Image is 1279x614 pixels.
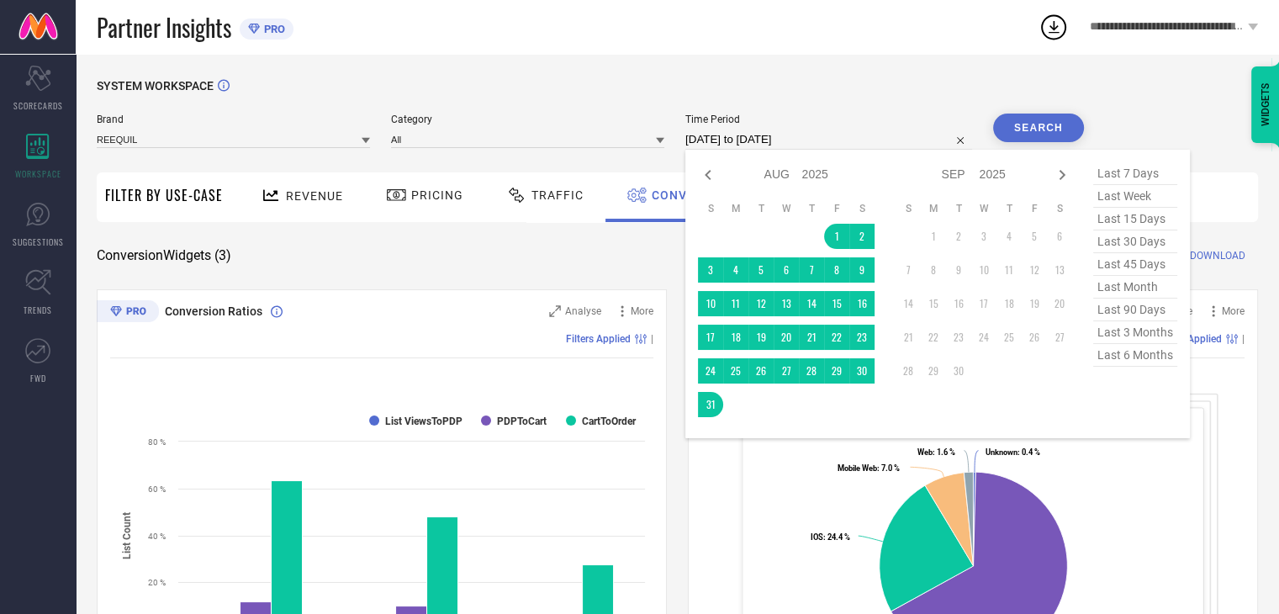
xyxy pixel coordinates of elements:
[1022,257,1047,283] td: Fri Sep 12 2025
[799,291,824,316] td: Thu Aug 14 2025
[996,224,1022,249] td: Thu Sep 04 2025
[723,358,748,384] td: Mon Aug 25 2025
[946,325,971,350] td: Tue Sep 23 2025
[631,305,653,317] span: More
[748,291,774,316] td: Tue Aug 12 2025
[1093,299,1177,321] span: last 90 days
[1093,344,1177,367] span: last 6 months
[811,532,850,542] text: : 24.4 %
[105,185,223,205] span: Filter By Use-Case
[698,325,723,350] td: Sun Aug 17 2025
[1093,321,1177,344] span: last 3 months
[946,358,971,384] td: Tue Sep 30 2025
[1022,291,1047,316] td: Fri Sep 19 2025
[896,202,921,215] th: Sunday
[651,333,653,345] span: |
[849,291,875,316] td: Sat Aug 16 2025
[986,447,1017,457] tspan: Unknown
[896,325,921,350] td: Sun Sep 21 2025
[685,130,972,150] input: Select time period
[824,202,849,215] th: Friday
[996,291,1022,316] td: Thu Sep 18 2025
[148,437,166,447] text: 80 %
[121,511,133,558] tspan: List Count
[1022,224,1047,249] td: Fri Sep 05 2025
[723,202,748,215] th: Monday
[148,532,166,541] text: 40 %
[1022,202,1047,215] th: Friday
[286,189,343,203] span: Revenue
[971,291,996,316] td: Wed Sep 17 2025
[996,325,1022,350] td: Thu Sep 25 2025
[97,247,231,264] span: Conversion Widgets ( 3 )
[824,358,849,384] td: Fri Aug 29 2025
[921,224,946,249] td: Mon Sep 01 2025
[774,325,799,350] td: Wed Aug 20 2025
[148,578,166,587] text: 20 %
[849,202,875,215] th: Saturday
[896,291,921,316] td: Sun Sep 14 2025
[838,463,877,473] tspan: Mobile Web
[921,202,946,215] th: Monday
[1047,325,1072,350] td: Sat Sep 27 2025
[993,114,1084,142] button: Search
[497,416,547,427] text: PDPToCart
[566,333,631,345] span: Filters Applied
[1093,276,1177,299] span: last month
[896,358,921,384] td: Sun Sep 28 2025
[13,99,63,112] span: SCORECARDS
[996,202,1022,215] th: Thursday
[385,416,462,427] text: List ViewsToPDP
[1093,230,1177,253] span: last 30 days
[748,325,774,350] td: Tue Aug 19 2025
[946,291,971,316] td: Tue Sep 16 2025
[896,257,921,283] td: Sun Sep 07 2025
[849,325,875,350] td: Sat Aug 23 2025
[97,300,159,326] div: Premium
[799,202,824,215] th: Thursday
[748,202,774,215] th: Tuesday
[698,165,718,185] div: Previous month
[148,484,166,494] text: 60 %
[838,463,900,473] text: : 7.0 %
[165,304,262,318] span: Conversion Ratios
[921,257,946,283] td: Mon Sep 08 2025
[1052,165,1072,185] div: Next month
[698,358,723,384] td: Sun Aug 24 2025
[698,291,723,316] td: Sun Aug 10 2025
[774,202,799,215] th: Wednesday
[97,10,231,45] span: Partner Insights
[1093,253,1177,276] span: last 45 days
[549,305,561,317] svg: Zoom
[15,167,61,180] span: WORKSPACE
[921,358,946,384] td: Mon Sep 29 2025
[849,257,875,283] td: Sat Aug 09 2025
[531,188,584,202] span: Traffic
[748,358,774,384] td: Tue Aug 26 2025
[774,358,799,384] td: Wed Aug 27 2025
[849,224,875,249] td: Sat Aug 02 2025
[685,114,972,125] span: Time Period
[97,114,370,125] span: Brand
[774,291,799,316] td: Wed Aug 13 2025
[849,358,875,384] td: Sat Aug 30 2025
[1222,305,1245,317] span: More
[799,257,824,283] td: Thu Aug 07 2025
[1093,185,1177,208] span: last week
[1047,224,1072,249] td: Sat Sep 06 2025
[946,202,971,215] th: Tuesday
[1047,291,1072,316] td: Sat Sep 20 2025
[1093,208,1177,230] span: last 15 days
[1047,202,1072,215] th: Saturday
[921,325,946,350] td: Mon Sep 22 2025
[921,291,946,316] td: Mon Sep 15 2025
[917,447,955,457] text: : 1.6 %
[971,224,996,249] td: Wed Sep 03 2025
[971,257,996,283] td: Wed Sep 10 2025
[260,23,285,35] span: PRO
[1022,325,1047,350] td: Fri Sep 26 2025
[971,202,996,215] th: Wednesday
[946,257,971,283] td: Tue Sep 09 2025
[824,291,849,316] td: Fri Aug 15 2025
[1093,162,1177,185] span: last 7 days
